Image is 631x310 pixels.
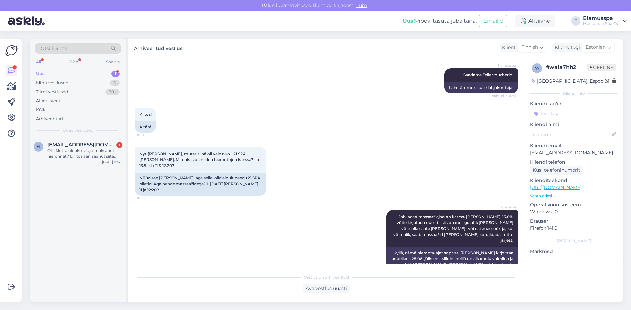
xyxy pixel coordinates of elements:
[304,274,349,280] span: Vestlus on arhiveeritud
[5,44,18,57] img: Askly Logo
[530,208,618,215] p: Windows 10
[137,196,161,201] span: 16:35
[102,159,122,164] div: [DATE] 16:42
[354,2,369,8] span: Luba
[134,43,182,52] label: Arhiveeritud vestlus
[546,63,587,71] div: # waia7hh2
[530,91,618,96] div: Kliendi info
[137,133,161,138] span: 16:31
[535,66,539,71] span: w
[530,142,618,149] p: Kliendi email
[105,58,121,66] div: Socials
[515,15,555,27] div: Aktiivne
[110,80,120,86] div: 0
[530,184,582,190] a: [URL][DOMAIN_NAME]
[403,18,415,24] b: Uus!
[530,131,610,138] input: Lisa nimi
[303,284,350,293] div: Ava vestlus uuesti
[41,45,67,52] span: Otsi kliente
[530,225,618,232] p: Firefox 141.0
[586,44,606,51] span: Estonian
[135,121,156,133] div: Aitäh!
[36,98,60,104] div: AI Assistent
[463,72,513,77] span: Saadame Teile voucherid!
[36,80,69,86] div: Minu vestlused
[530,121,618,128] p: Kliendi nimi
[111,71,120,77] div: 1
[479,15,507,27] button: Emailid
[105,89,120,95] div: 99+
[532,78,604,85] div: [GEOGRAPHIC_DATA], Espoo
[139,112,152,117] span: Kiitos!
[36,107,46,113] div: Kõik
[583,16,620,21] div: Elamusspa
[530,109,618,118] input: Lisa tag
[521,44,538,51] span: Finnish
[583,21,620,26] div: Mustamäe Spa OÜ
[587,64,616,71] span: Offline
[47,148,122,159] div: OK! Mutta olenko siis jo maksanut hieronnat? En tosiaan saanut siitä mitään kuittausta. [PERSON_N...
[530,177,618,184] p: Klienditeekond
[530,100,618,107] p: Kliendi tag'id
[403,17,477,25] div: Proovi tasuta juba täna:
[386,247,518,282] div: Kyllä, nämä hieronta-ajat sopivat. [PERSON_NAME] kirjoittaa uudelleen 25.08. jälkeen - silloin me...
[530,159,618,166] p: Kliendi telefon
[530,193,618,199] p: Vaata edasi ...
[583,16,627,26] a: ElamusspaMustamäe Spa OÜ
[491,205,516,210] span: Elamusspa
[393,214,514,243] span: Jah, need massaažiajad on korras. [PERSON_NAME] 25.08. võite kirjutada uuesti - siis on meil graa...
[500,44,516,51] div: Klient
[63,127,93,133] span: Uued vestlused
[36,89,68,95] div: Tiimi vestlused
[36,116,63,122] div: Arhiveeritud
[530,166,583,175] div: Küsi telefoninumbrit
[571,16,580,26] div: E
[491,93,516,98] span: Nähtud ✓ 16:31
[530,218,618,225] p: Brauser
[68,58,80,66] div: Web
[530,149,618,156] p: [EMAIL_ADDRESS][DOMAIN_NAME]
[47,142,116,148] span: houtari@kolumbus.fi
[444,82,518,93] div: Lähetämme sinulle lahjakortteja!
[491,63,516,68] span: Elamusspa
[37,144,40,149] span: h
[139,151,260,168] span: Nyt [PERSON_NAME], mutta siinä oli vain nuo +21 SPA [PERSON_NAME]. Mitenkäs on niiden hierontojen...
[530,238,618,244] div: [PERSON_NAME]
[530,248,618,255] p: Märkmed
[135,173,266,196] div: Nüüd see [PERSON_NAME], aga sellel olid ainult need +21 SPA piletid. Aga nende massaažidega? L [D...
[116,142,122,148] div: 1
[35,58,42,66] div: All
[530,201,618,208] p: Operatsioonisüsteem
[36,71,45,77] div: Uus
[552,44,580,51] div: Klienditugi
